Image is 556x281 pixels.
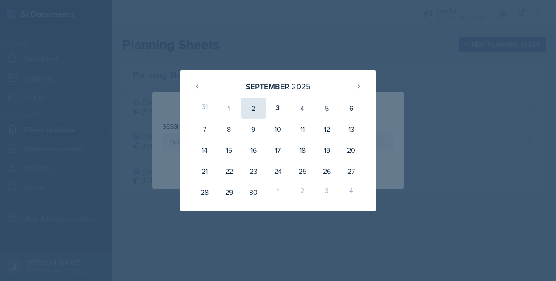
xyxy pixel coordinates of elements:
div: 28 [192,182,217,203]
div: 11 [290,119,315,140]
div: 24 [266,161,290,182]
div: 31 [192,98,217,119]
div: 4 [290,98,315,119]
div: 10 [266,119,290,140]
div: 7 [192,119,217,140]
div: 16 [241,140,266,161]
div: 29 [217,182,241,203]
div: 9 [241,119,266,140]
div: 2 [290,182,315,203]
div: 15 [217,140,241,161]
div: 18 [290,140,315,161]
div: 20 [339,140,364,161]
div: 12 [315,119,339,140]
div: 2 [241,98,266,119]
div: 22 [217,161,241,182]
div: 13 [339,119,364,140]
div: 1 [217,98,241,119]
div: 14 [192,140,217,161]
div: 26 [315,161,339,182]
div: 23 [241,161,266,182]
div: 3 [315,182,339,203]
div: 4 [339,182,364,203]
div: 6 [339,98,364,119]
div: 3 [266,98,290,119]
div: 19 [315,140,339,161]
div: 1 [266,182,290,203]
div: 8 [217,119,241,140]
div: 2025 [292,81,311,92]
div: 21 [192,161,217,182]
div: 27 [339,161,364,182]
div: 30 [241,182,266,203]
div: 5 [315,98,339,119]
div: September [246,81,289,92]
div: 17 [266,140,290,161]
div: 25 [290,161,315,182]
